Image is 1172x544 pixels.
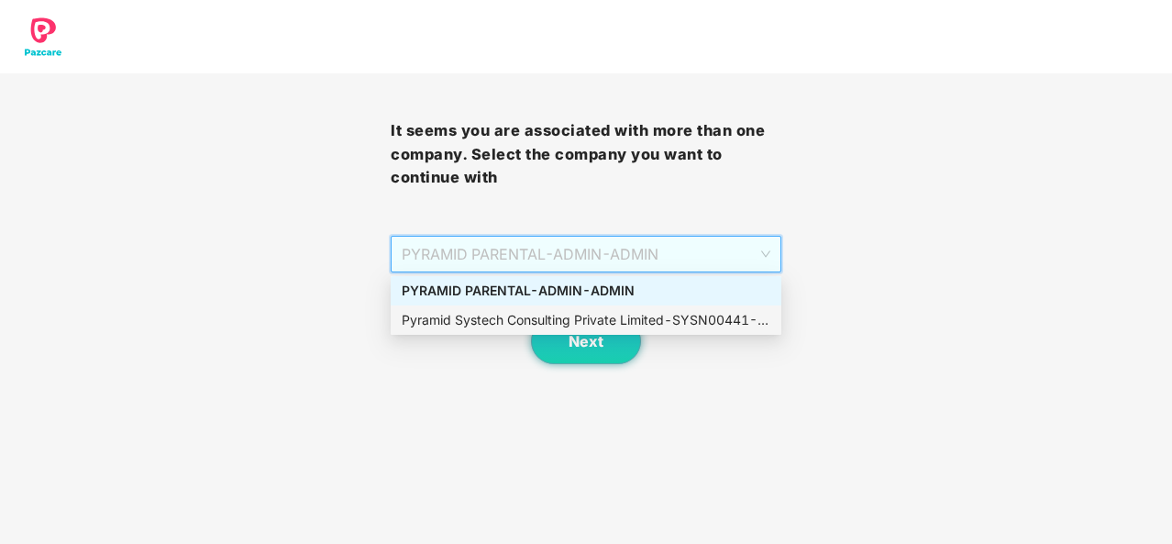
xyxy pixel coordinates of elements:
[531,318,641,364] button: Next
[402,281,770,301] div: PYRAMID PARENTAL - ADMIN - ADMIN
[569,333,603,350] span: Next
[402,237,770,272] span: PYRAMID PARENTAL - ADMIN - ADMIN
[391,119,781,190] h3: It seems you are associated with more than one company. Select the company you want to continue with
[402,310,770,330] div: Pyramid Systech Consulting Private Limited - SYSN00441 - ADMIN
